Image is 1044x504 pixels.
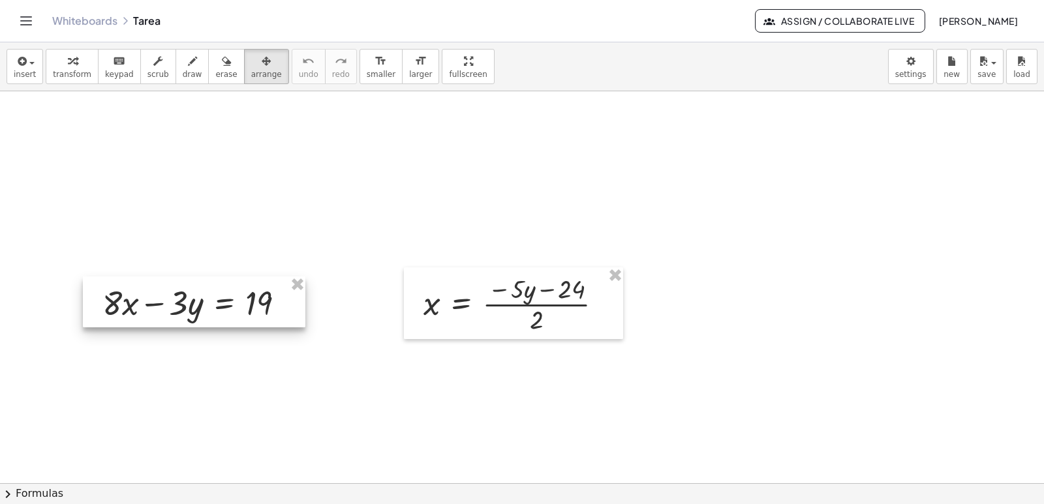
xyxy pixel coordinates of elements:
button: new [936,49,968,84]
button: save [970,49,1004,84]
span: smaller [367,70,395,79]
button: keyboardkeypad [98,49,141,84]
button: format_sizelarger [402,49,439,84]
i: undo [302,53,315,69]
span: undo [299,70,318,79]
span: redo [332,70,350,79]
span: settings [895,70,927,79]
button: draw [176,49,209,84]
button: Assign / Collaborate Live [755,9,925,33]
button: format_sizesmaller [360,49,403,84]
span: erase [215,70,237,79]
button: erase [208,49,244,84]
span: [PERSON_NAME] [938,15,1018,27]
button: transform [46,49,99,84]
button: Toggle navigation [16,10,37,31]
button: load [1006,49,1037,84]
button: fullscreen [442,49,494,84]
span: draw [183,70,202,79]
span: scrub [147,70,169,79]
span: arrange [251,70,282,79]
i: format_size [414,53,427,69]
span: keypad [105,70,134,79]
button: scrub [140,49,176,84]
i: format_size [375,53,387,69]
i: redo [335,53,347,69]
button: [PERSON_NAME] [928,9,1028,33]
span: Assign / Collaborate Live [766,15,914,27]
span: fullscreen [449,70,487,79]
span: new [944,70,960,79]
a: Whiteboards [52,14,117,27]
button: arrange [244,49,289,84]
button: insert [7,49,43,84]
span: save [977,70,996,79]
button: settings [888,49,934,84]
span: load [1013,70,1030,79]
button: undoundo [292,49,326,84]
span: insert [14,70,36,79]
span: transform [53,70,91,79]
button: redoredo [325,49,357,84]
i: keyboard [113,53,125,69]
span: larger [409,70,432,79]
